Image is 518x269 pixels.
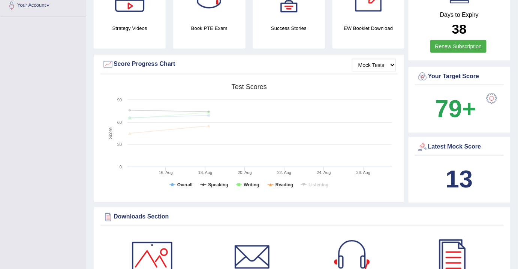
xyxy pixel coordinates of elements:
div: Latest Mock Score [417,141,502,153]
div: Downloads Section [102,211,502,223]
h4: Strategy Videos [94,24,166,32]
h4: EW Booklet Download [332,24,404,32]
div: Your Target Score [417,71,502,82]
a: Renew Subscription [430,40,487,53]
text: 0 [120,165,122,169]
b: 79+ [435,95,476,122]
tspan: Speaking [208,182,228,187]
text: 30 [117,142,122,147]
h4: Success Stories [253,24,325,32]
tspan: 24. Aug [317,170,331,175]
tspan: 22. Aug [277,170,291,175]
h4: Book PTE Exam [173,24,245,32]
text: 60 [117,120,122,125]
tspan: 18. Aug [198,170,212,175]
b: 13 [446,165,473,193]
tspan: Test scores [232,83,267,91]
tspan: Reading [275,182,293,187]
h4: Days to Expiry [417,12,502,18]
div: Score Progress Chart [102,59,396,70]
tspan: 16. Aug [159,170,173,175]
tspan: Overall [177,182,193,187]
tspan: Listening [308,182,328,187]
text: 90 [117,98,122,102]
tspan: Score [108,128,113,140]
b: 38 [452,22,467,36]
tspan: 26. Aug [356,170,370,175]
tspan: Writing [244,182,259,187]
tspan: 20. Aug [238,170,252,175]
